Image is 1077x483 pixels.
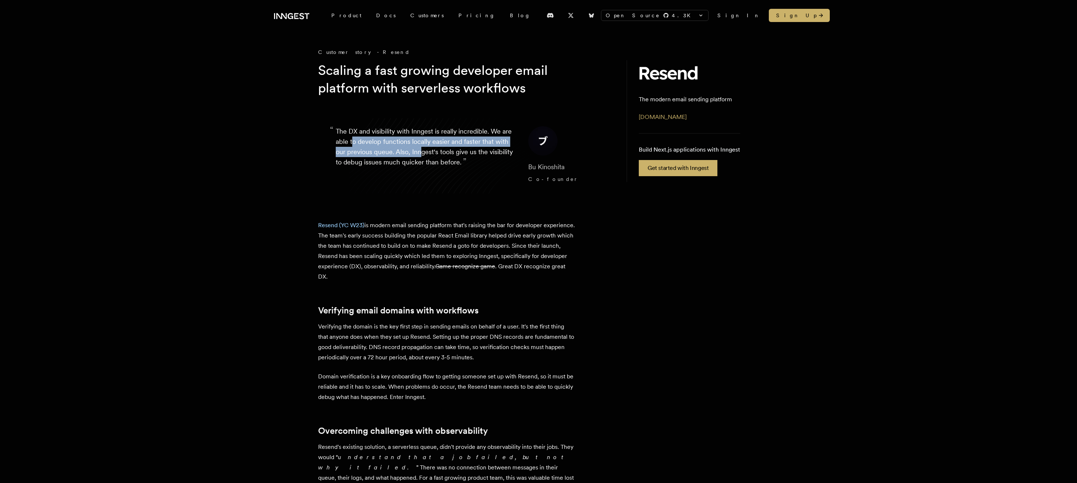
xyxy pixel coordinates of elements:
[639,113,687,120] a: [DOMAIN_NAME]
[403,9,451,22] a: Customers
[528,176,578,182] span: Co-founder
[542,10,558,21] a: Discord
[528,126,558,156] img: Image of Bu Kinoshita
[318,454,567,471] em: understand that a job failed, but not why it failed.
[639,95,732,104] p: The modern email sending platform
[330,128,334,132] span: “
[672,12,695,19] span: 4.3 K
[769,9,830,22] a: Sign Up
[336,126,516,185] p: The DX and visibility with Inngest is really incredible. We are able to develop functions locally...
[528,163,565,171] span: Bu Kinoshita
[318,371,575,402] p: Domain verification is a key onboarding flow to getting someone set up with Resend, so it must be...
[369,9,403,22] a: Docs
[583,10,599,21] a: Bluesky
[318,426,488,436] a: Overcoming challenges with observability
[318,48,612,56] div: Customer story - Resend
[639,66,698,80] img: Resend's logo
[324,9,369,22] div: Product
[318,62,600,97] h1: Scaling a fast growing developer email platform with serverless workflows
[435,263,495,270] del: Game recognize game
[451,9,503,22] a: Pricing
[717,12,760,19] a: Sign In
[606,12,660,19] span: Open Source
[318,322,575,363] p: Verifying the domain is the key first step in sending emails on behalf of a user. It's the first ...
[463,156,467,167] span: ”
[639,160,717,176] a: Get started with Inngest
[318,222,364,229] a: Resend (YC W23)
[318,220,575,282] p: is modern email sending platform that's raising the bar for developer experience. The team's earl...
[503,9,538,22] a: Blog
[563,10,579,21] a: X
[318,305,479,316] a: Verifying email domains with workflows
[639,145,740,154] p: Build Next.js applications with Inngest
